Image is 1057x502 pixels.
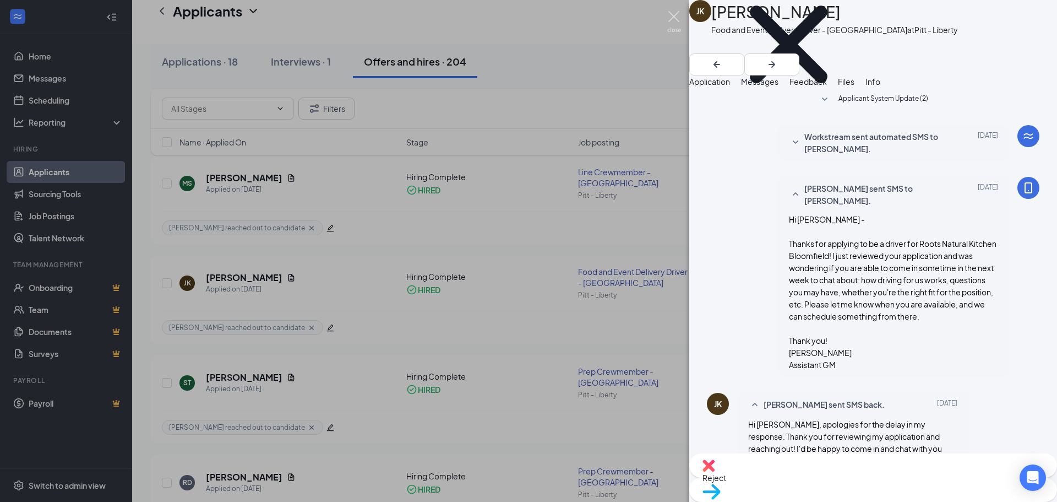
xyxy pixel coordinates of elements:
span: Messages [741,77,778,87]
div: JK [696,6,704,17]
span: [PERSON_NAME] sent SMS back. [764,398,885,412]
span: [PERSON_NAME] sent SMS to [PERSON_NAME]. [804,182,949,207]
svg: MobileSms [1022,181,1035,195]
button: ArrowRight [744,53,799,75]
svg: SmallChevronUp [748,398,761,412]
span: [DATE] [978,182,998,207]
div: JK [714,398,722,409]
span: Application [689,77,730,87]
span: Feedback [789,77,827,87]
div: Open Intercom Messenger [1020,465,1046,491]
span: Applicant System Update (2) [838,93,928,106]
button: SmallChevronDownApplicant System Update (2) [818,93,928,106]
span: Info [865,77,880,87]
svg: SmallChevronDown [789,136,802,149]
svg: ArrowLeftNew [710,58,723,71]
svg: SmallChevronDown [818,93,831,106]
span: [DATE] [978,131,998,155]
svg: ArrowRight [765,58,778,71]
svg: SmallChevronUp [789,188,802,201]
span: Workstream sent automated SMS to [PERSON_NAME]. [804,131,949,155]
span: Hi [PERSON_NAME] - Thanks for applying to be a driver for Roots Natural Kitchen Bloomfield! I jus... [789,214,996,370]
svg: WorkstreamLogo [1022,129,1035,143]
button: ArrowLeftNew [689,53,744,75]
span: [DATE] [937,398,957,412]
span: Files [838,77,854,87]
span: Reject [702,472,1044,484]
